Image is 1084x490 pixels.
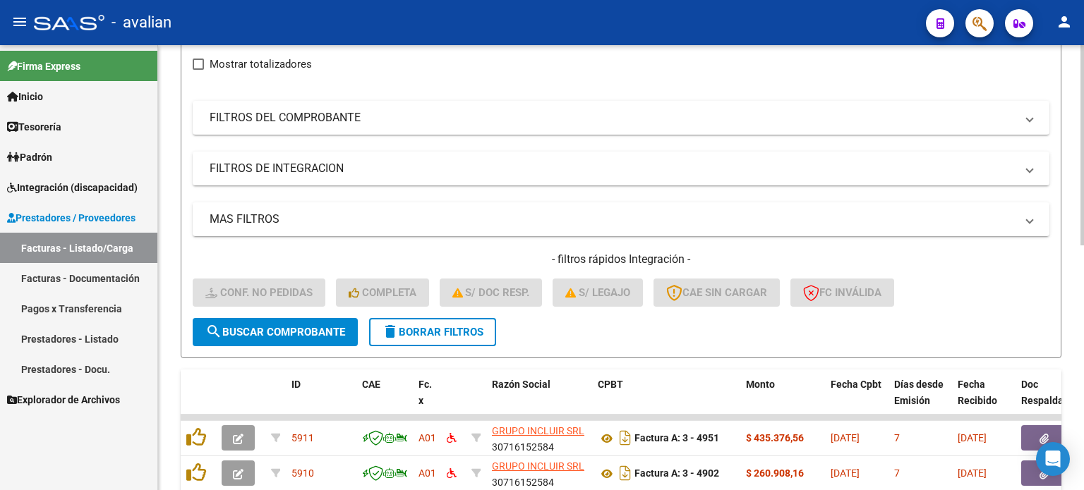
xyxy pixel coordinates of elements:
[362,379,380,390] span: CAE
[210,110,1016,125] mat-panel-title: FILTROS DEL COMPROBANTE
[349,286,416,299] span: Completa
[1036,442,1070,476] div: Open Intercom Messenger
[205,326,345,338] span: Buscar Comprobante
[210,161,1016,176] mat-panel-title: FILTROS DE INTEGRACION
[286,369,356,431] datatable-header-cell: ID
[746,467,804,479] strong: $ 260.908,16
[7,89,43,104] span: Inicio
[193,278,325,307] button: Conf. no pedidas
[356,369,413,431] datatable-header-cell: CAE
[616,462,634,484] i: Descargar documento
[291,379,301,390] span: ID
[894,432,900,443] span: 7
[382,326,483,338] span: Borrar Filtros
[452,286,530,299] span: S/ Doc Resp.
[193,252,1049,267] h4: - filtros rápidos Integración -
[1056,13,1073,30] mat-icon: person
[831,467,860,479] span: [DATE]
[746,432,804,443] strong: $ 435.376,56
[205,323,222,340] mat-icon: search
[210,212,1016,227] mat-panel-title: MAS FILTROS
[634,433,719,444] strong: Factura A: 3 - 4951
[193,152,1049,185] mat-expansion-panel-header: FILTROS DE INTEGRACION
[740,369,825,431] datatable-header-cell: Monto
[598,379,623,390] span: CPBT
[654,278,780,307] button: CAE SIN CARGAR
[553,278,643,307] button: S/ legajo
[831,379,881,390] span: Fecha Cpbt
[413,369,441,431] datatable-header-cell: Fc. x
[291,467,314,479] span: 5910
[894,379,944,406] span: Días desde Emisión
[112,7,171,38] span: - avalian
[958,432,987,443] span: [DATE]
[492,458,586,488] div: 30716152584
[7,149,52,165] span: Padrón
[492,379,550,390] span: Razón Social
[634,468,719,479] strong: Factura A: 3 - 4902
[7,210,135,226] span: Prestadores / Proveedores
[210,56,312,73] span: Mostrar totalizadores
[418,379,432,406] span: Fc. x
[666,286,767,299] span: CAE SIN CARGAR
[790,278,894,307] button: FC Inválida
[565,286,630,299] span: S/ legajo
[492,460,584,472] span: GRUPO INCLUIR SRL
[7,119,61,135] span: Tesorería
[382,323,399,340] mat-icon: delete
[7,59,80,74] span: Firma Express
[193,101,1049,135] mat-expansion-panel-header: FILTROS DEL COMPROBANTE
[418,432,436,443] span: A01
[11,13,28,30] mat-icon: menu
[592,369,740,431] datatable-header-cell: CPBT
[193,202,1049,236] mat-expansion-panel-header: MAS FILTROS
[418,467,436,479] span: A01
[486,369,592,431] datatable-header-cell: Razón Social
[7,392,120,408] span: Explorador de Archivos
[746,379,775,390] span: Monto
[831,432,860,443] span: [DATE]
[492,425,584,436] span: GRUPO INCLUIR SRL
[803,286,881,299] span: FC Inválida
[336,278,429,307] button: Completa
[958,379,997,406] span: Fecha Recibido
[952,369,1016,431] datatable-header-cell: Fecha Recibido
[958,467,987,479] span: [DATE]
[369,318,496,346] button: Borrar Filtros
[291,432,314,443] span: 5911
[889,369,952,431] datatable-header-cell: Días desde Emisión
[616,427,634,449] i: Descargar documento
[492,423,586,453] div: 30716152584
[825,369,889,431] datatable-header-cell: Fecha Cpbt
[440,278,543,307] button: S/ Doc Resp.
[7,180,138,195] span: Integración (discapacidad)
[193,318,358,346] button: Buscar Comprobante
[205,286,313,299] span: Conf. no pedidas
[894,467,900,479] span: 7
